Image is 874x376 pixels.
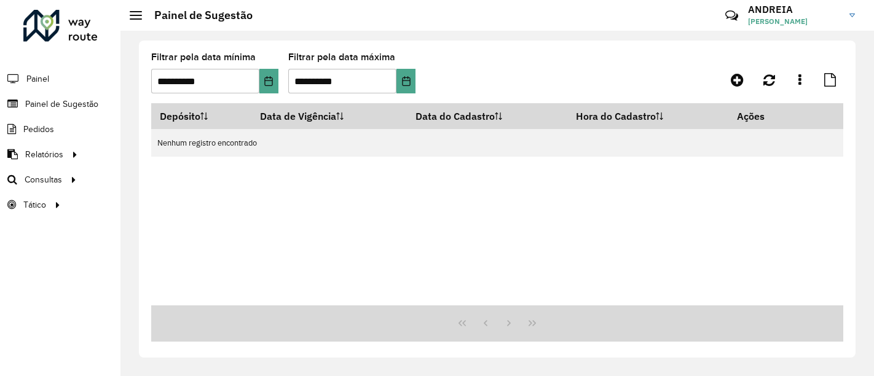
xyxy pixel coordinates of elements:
[288,50,395,65] label: Filtrar pela data máxima
[23,123,54,136] span: Pedidos
[151,103,251,129] th: Depósito
[151,50,256,65] label: Filtrar pela data mínima
[25,148,63,161] span: Relatórios
[259,69,278,93] button: Choose Date
[142,9,253,22] h2: Painel de Sugestão
[251,103,407,129] th: Data de Vigência
[26,72,49,85] span: Painel
[748,4,840,15] h3: ANDREIA
[396,69,415,93] button: Choose Date
[25,173,62,186] span: Consultas
[23,198,46,211] span: Tático
[567,103,728,129] th: Hora do Cadastro
[25,98,98,111] span: Painel de Sugestão
[729,103,803,129] th: Ações
[748,16,840,27] span: [PERSON_NAME]
[407,103,567,129] th: Data do Cadastro
[151,129,843,157] td: Nenhum registro encontrado
[718,2,745,29] a: Contato Rápido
